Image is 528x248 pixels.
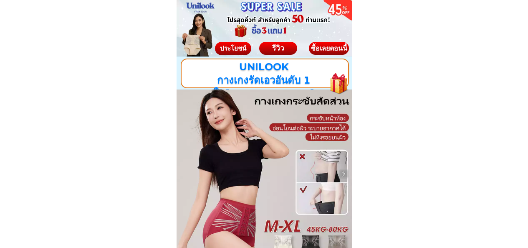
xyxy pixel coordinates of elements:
[213,74,314,99] span: กางเกงรัดเอวอันดับ 1 ใน[PERSON_NAME]
[308,45,349,51] div: ซื้อเลยตอนนี้
[239,61,288,73] span: UNILOOK
[259,43,297,54] div: รีวิว
[340,169,348,178] img: navigation
[220,44,246,52] span: ประโยชน์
